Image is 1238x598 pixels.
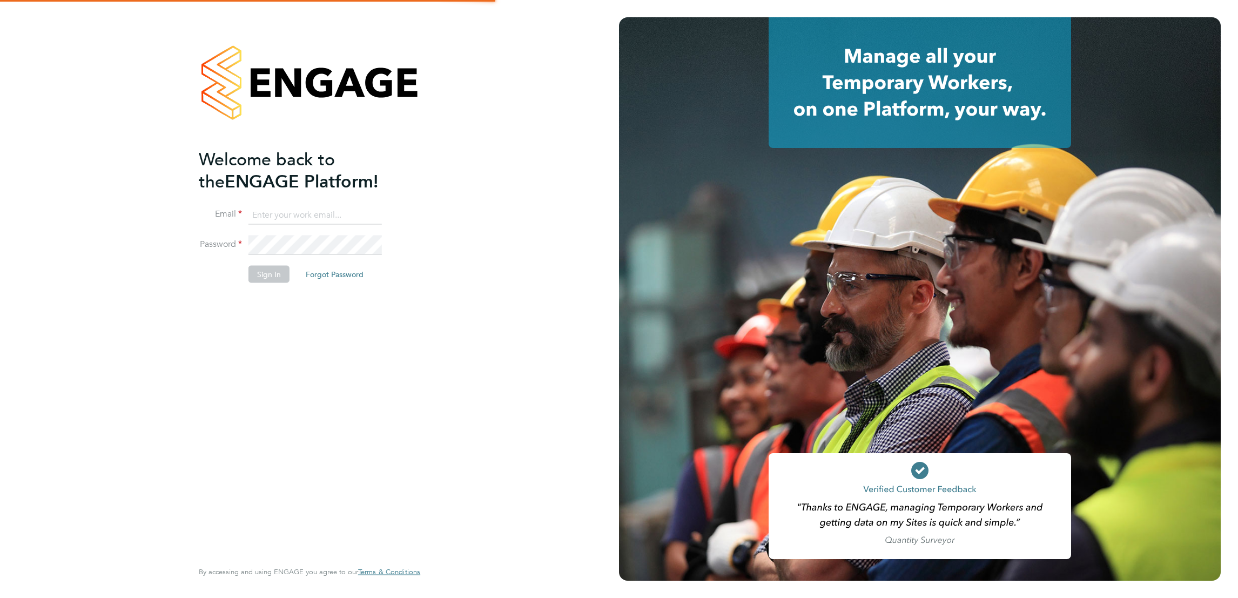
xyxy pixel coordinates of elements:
span: By accessing and using ENGAGE you agree to our [199,567,420,576]
label: Email [199,209,242,220]
button: Sign In [248,266,290,283]
input: Enter your work email... [248,205,382,225]
span: Terms & Conditions [358,567,420,576]
a: Terms & Conditions [358,568,420,576]
h2: ENGAGE Platform! [199,148,409,192]
button: Forgot Password [297,266,372,283]
span: Welcome back to the [199,149,335,192]
label: Password [199,239,242,250]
